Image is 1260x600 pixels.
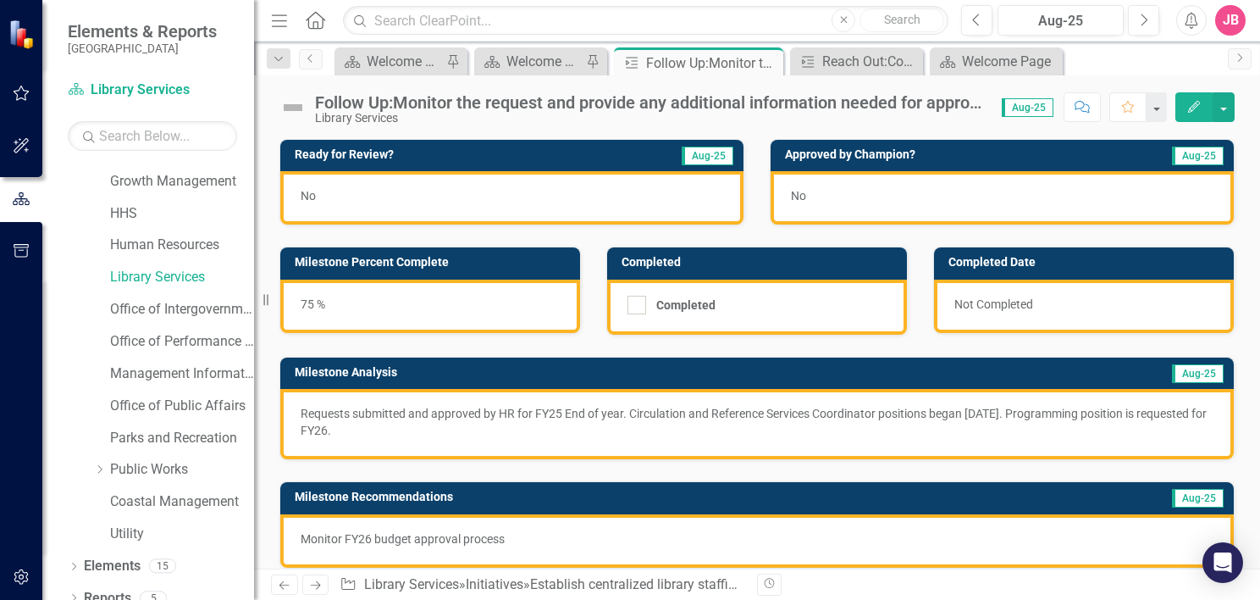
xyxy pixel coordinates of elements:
a: Initiatives [466,576,523,592]
h3: Approved by Champion? [785,148,1097,161]
a: Reach Out:Contact potential partners to discuss co-hosting events like workshops or educational p... [794,51,919,72]
div: Reach Out:Contact potential partners to discuss co-hosting events like workshops or educational p... [822,51,919,72]
a: Library Services [68,81,237,100]
div: Follow Up:Monitor the request and provide any additional information needed for approval. [646,53,779,74]
span: Elements & Reports [68,21,217,42]
a: Office of Performance & Transparency [110,332,254,352]
div: Follow Up:Monitor the request and provide any additional information needed for approval. [315,93,985,112]
a: Office of Intergovernmental Affairs [110,300,254,319]
a: Parks and Recreation [110,429,254,448]
span: Aug-25 [1172,147,1224,165]
div: Not Completed [934,280,1234,333]
div: » » » [340,575,744,595]
h3: Ready for Review? [295,148,581,161]
div: 75 % [280,280,580,333]
span: Aug-25 [682,147,733,165]
a: Welcome Page [934,51,1058,72]
p: Requests submitted and approved by HR for FY25 End of year. Circulation and Reference Services Co... [301,405,1213,439]
a: Utility [110,525,254,544]
a: Office of Public Affairs [110,397,254,416]
div: Aug-25 [1003,11,1118,31]
a: Establish centralized library staffing models [530,576,791,592]
span: No [301,189,316,203]
div: 15 [149,559,176,574]
h3: Milestone Percent Complete [295,256,572,269]
a: HHS [110,204,254,224]
a: Growth Management [110,172,254,192]
h3: Completed [622,256,898,269]
a: Public Works [110,460,254,480]
h3: Milestone Recommendations [295,491,991,503]
span: No [791,189,806,203]
a: Human Resources [110,236,254,255]
input: Search ClearPoint... [343,6,948,36]
span: Aug-25 [1002,98,1053,117]
span: Aug-25 [1172,364,1224,383]
small: [GEOGRAPHIC_DATA] [68,42,217,55]
div: Welcome Page [506,51,582,72]
a: Elements [84,557,141,576]
div: Library Services [315,112,985,125]
span: Aug-25 [1172,489,1224,508]
input: Search Below... [68,121,237,151]
div: Welcome Page [962,51,1058,72]
a: Welcome Page [478,51,582,72]
img: Not Defined [279,94,307,121]
a: Library Services [110,268,254,287]
button: JB [1215,5,1246,36]
a: Management Information Systems [110,364,254,384]
a: Coastal Management [110,492,254,512]
img: ClearPoint Strategy [8,19,38,49]
div: Open Intercom Messenger [1202,542,1243,583]
h3: Milestone Analysis [295,366,907,379]
a: Welcome Page [339,51,442,72]
p: Monitor FY26 budget approval process [301,531,1213,547]
h3: Completed Date [948,256,1225,269]
a: Library Services [364,576,459,592]
span: Search [884,13,920,26]
button: Search [859,8,944,32]
button: Aug-25 [997,5,1124,36]
div: Welcome Page [367,51,442,72]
